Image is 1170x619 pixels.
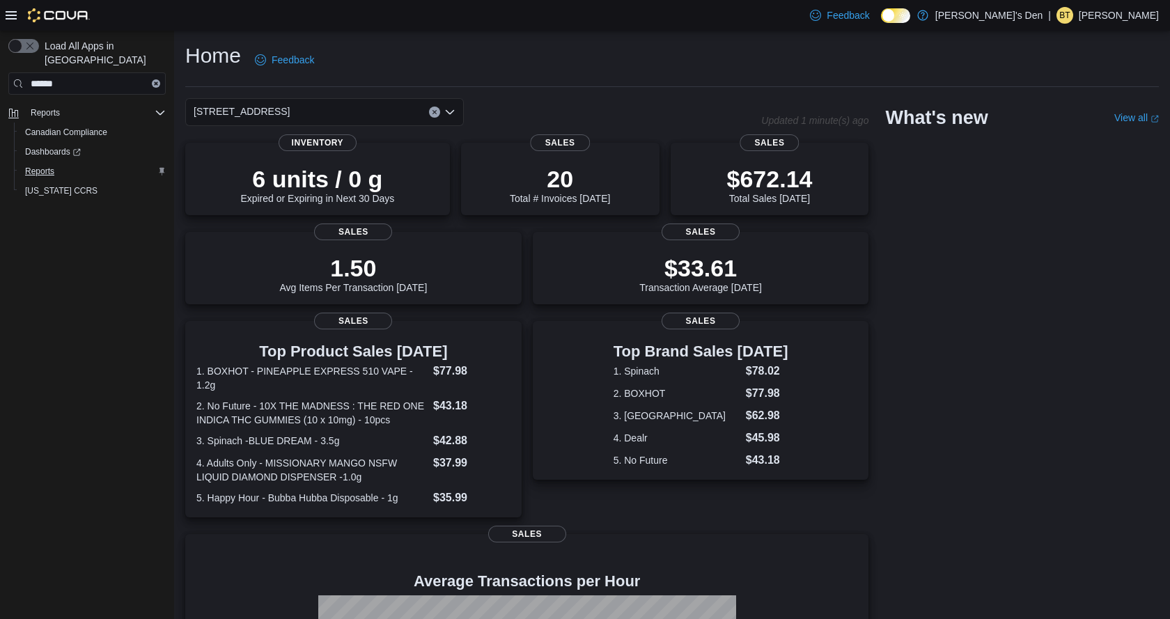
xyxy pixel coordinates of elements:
span: Dashboards [19,143,166,160]
p: 6 units / 0 g [240,165,394,193]
h3: Top Product Sales [DATE] [196,343,510,360]
span: Reports [19,163,166,180]
span: Reports [25,166,54,177]
span: Reports [25,104,166,121]
img: Cova [28,8,90,22]
span: Dashboards [25,146,81,157]
p: 20 [510,165,610,193]
a: Dashboards [19,143,86,160]
button: Open list of options [444,107,455,118]
dt: 5. Happy Hour - Bubba Hubba Disposable - 1g [196,491,428,505]
div: Total Sales [DATE] [727,165,813,204]
span: Sales [314,224,392,240]
p: 1.50 [279,254,427,282]
h2: What's new [885,107,988,129]
div: Total # Invoices [DATE] [510,165,610,204]
dt: 3. [GEOGRAPHIC_DATA] [614,409,740,423]
span: Dark Mode [881,23,882,24]
dt: 2. BOXHOT [614,386,740,400]
span: Sales [530,134,589,151]
span: Sales [740,134,799,151]
p: [PERSON_NAME]'s Den [935,7,1043,24]
dd: $62.98 [746,407,788,424]
button: Reports [14,162,171,181]
p: $33.61 [639,254,762,282]
dd: $43.18 [433,398,510,414]
dd: $78.02 [746,363,788,379]
span: Sales [662,224,740,240]
div: Brittany Thomas [1056,7,1073,24]
dt: 4. Adults Only - MISSIONARY MANGO NSFW LIQUID DIAMOND DISPENSER -1.0g [196,456,428,484]
span: BT [1059,7,1070,24]
a: [US_STATE] CCRS [19,182,103,199]
a: Feedback [249,46,320,74]
div: Avg Items Per Transaction [DATE] [279,254,427,293]
nav: Complex example [8,97,166,237]
dd: $42.88 [433,432,510,449]
span: Feedback [272,53,314,67]
span: Sales [314,313,392,329]
p: | [1048,7,1051,24]
dd: $45.98 [746,430,788,446]
span: [STREET_ADDRESS] [194,103,290,120]
h3: Top Brand Sales [DATE] [614,343,788,360]
div: Expired or Expiring in Next 30 Days [240,165,394,204]
dd: $43.18 [746,452,788,469]
button: Reports [3,103,171,123]
span: Washington CCRS [19,182,166,199]
button: Clear input [429,107,440,118]
span: Feedback [827,8,869,22]
dd: $35.99 [433,489,510,506]
dt: 2. No Future - 10X THE MADNESS : THE RED ONE INDICA THC GUMMIES (10 x 10mg) - 10pcs [196,399,428,427]
h1: Home [185,42,241,70]
dd: $77.98 [433,363,510,379]
p: [PERSON_NAME] [1079,7,1159,24]
dt: 4. Dealr [614,431,740,445]
a: Dashboards [14,142,171,162]
p: $672.14 [727,165,813,193]
a: Feedback [804,1,875,29]
a: Reports [19,163,60,180]
a: View allExternal link [1114,112,1159,123]
dd: $37.99 [433,455,510,471]
p: Updated 1 minute(s) ago [761,115,868,126]
span: Canadian Compliance [19,124,166,141]
button: Canadian Compliance [14,123,171,142]
a: Canadian Compliance [19,124,113,141]
dt: 5. No Future [614,453,740,467]
button: Clear input [152,79,160,88]
span: Sales [662,313,740,329]
div: Transaction Average [DATE] [639,254,762,293]
span: Sales [488,526,566,542]
button: [US_STATE] CCRS [14,181,171,201]
dt: 1. BOXHOT - PINEAPPLE EXPRESS 510 VAPE - 1.2g [196,364,428,392]
span: Load All Apps in [GEOGRAPHIC_DATA] [39,39,166,67]
dd: $77.98 [746,385,788,402]
span: Reports [31,107,60,118]
svg: External link [1150,115,1159,123]
span: Inventory [279,134,357,151]
dt: 1. Spinach [614,364,740,378]
button: Reports [25,104,65,121]
span: Canadian Compliance [25,127,107,138]
input: Dark Mode [881,8,910,23]
dt: 3. Spinach -BLUE DREAM - 3.5g [196,434,428,448]
h4: Average Transactions per Hour [196,573,857,590]
span: [US_STATE] CCRS [25,185,97,196]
